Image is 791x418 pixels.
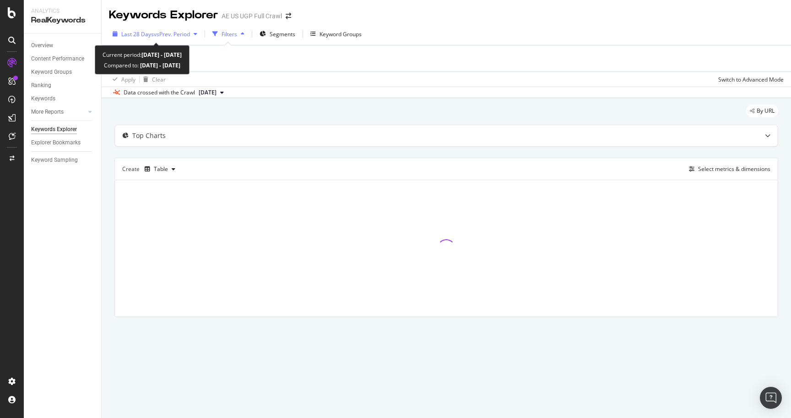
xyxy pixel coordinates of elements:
[222,30,237,38] div: Filters
[140,72,166,87] button: Clear
[31,125,95,134] a: Keywords Explorer
[746,104,778,117] div: legacy label
[31,54,95,64] a: Content Performance
[31,155,78,165] div: Keyword Sampling
[31,107,86,117] a: More Reports
[109,72,135,87] button: Apply
[222,11,282,21] div: AE US UGP Full Crawl
[718,76,784,83] div: Switch to Advanced Mode
[154,166,168,172] div: Table
[31,94,55,104] div: Keywords
[31,125,77,134] div: Keywords Explorer
[31,138,95,148] a: Explorer Bookmarks
[31,41,53,50] div: Overview
[109,27,201,41] button: Last 28 DaysvsPrev. Period
[307,27,365,41] button: Keyword Groups
[31,7,94,15] div: Analytics
[685,164,770,175] button: Select metrics & dimensions
[760,387,782,409] div: Open Intercom Messenger
[152,76,166,83] div: Clear
[139,61,180,69] b: [DATE] - [DATE]
[121,30,154,38] span: Last 28 Days
[122,162,179,176] div: Create
[31,155,95,165] a: Keyword Sampling
[195,87,228,98] button: [DATE]
[141,51,182,59] b: [DATE] - [DATE]
[320,30,362,38] div: Keyword Groups
[121,76,135,83] div: Apply
[31,67,72,77] div: Keyword Groups
[104,60,180,71] div: Compared to:
[141,162,179,176] button: Table
[31,15,94,26] div: RealKeywords
[31,138,81,148] div: Explorer Bookmarks
[154,30,190,38] span: vs Prev. Period
[199,88,217,97] span: 2025 Sep. 5th
[286,13,291,19] div: arrow-right-arrow-left
[757,108,775,114] span: By URL
[31,107,64,117] div: More Reports
[31,81,51,90] div: Ranking
[31,54,84,64] div: Content Performance
[31,81,95,90] a: Ranking
[715,72,784,87] button: Switch to Advanced Mode
[256,27,299,41] button: Segments
[132,131,166,140] div: Top Charts
[698,165,770,173] div: Select metrics & dimensions
[209,27,248,41] button: Filters
[109,7,218,23] div: Keywords Explorer
[270,30,295,38] span: Segments
[124,88,195,97] div: Data crossed with the Crawl
[31,94,95,104] a: Keywords
[31,67,95,77] a: Keyword Groups
[103,49,182,60] div: Current period:
[31,41,95,50] a: Overview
